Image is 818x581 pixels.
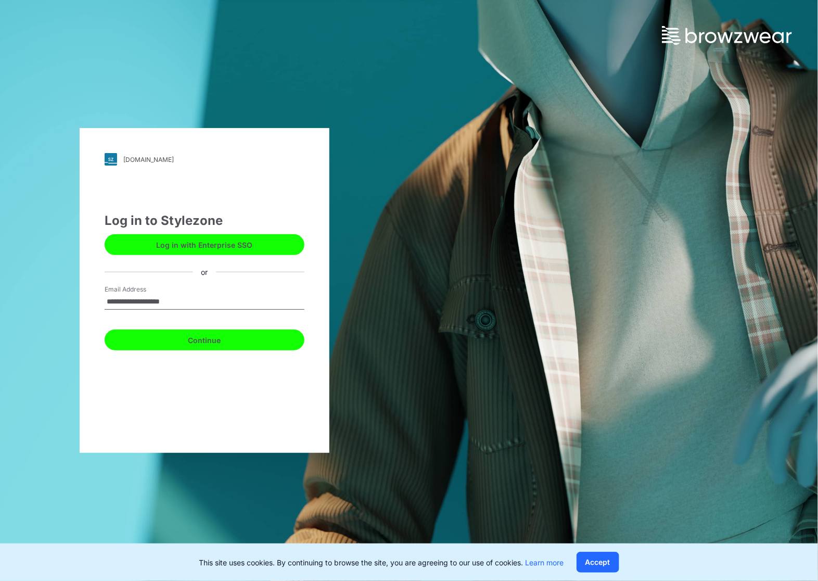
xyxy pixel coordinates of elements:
[105,234,304,255] button: Log in with Enterprise SSO
[105,211,304,230] div: Log in to Stylezone
[105,285,177,294] label: Email Address
[662,26,792,45] img: browzwear-logo.73288ffb.svg
[105,153,117,166] img: svg+xml;base64,PHN2ZyB3aWR0aD0iMjgiIGhlaWdodD0iMjgiIHZpZXdCb3g9IjAgMCAyOCAyOCIgZmlsbD0ibm9uZSIgeG...
[193,267,216,277] div: or
[526,558,564,567] a: Learn more
[199,557,564,568] p: This site uses cookies. By continuing to browse the site, you are agreeing to our use of cookies.
[105,153,304,166] a: [DOMAIN_NAME]
[123,156,174,163] div: [DOMAIN_NAME]
[105,330,304,350] button: Continue
[577,552,619,573] button: Accept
